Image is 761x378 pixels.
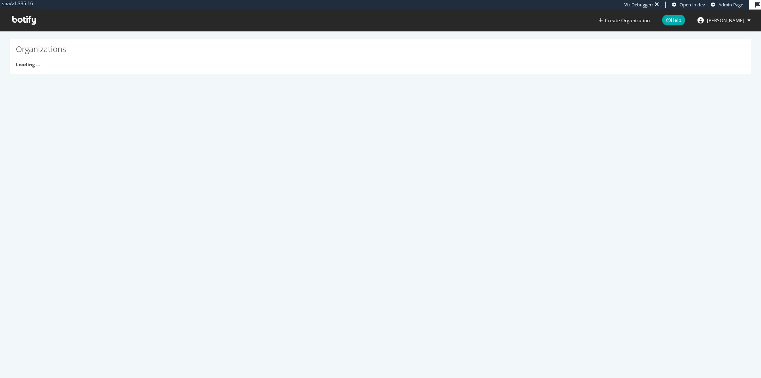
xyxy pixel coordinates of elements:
a: Admin Page [711,2,743,8]
span: Admin Page [719,2,743,8]
div: Viz Debugger: [624,2,653,8]
button: Create Organization [598,17,650,24]
a: Open in dev [672,2,705,8]
span: colleen [707,17,744,24]
h1: Organizations [16,45,745,57]
span: Open in dev [680,2,705,8]
button: [PERSON_NAME] [691,14,757,27]
span: Help [662,15,685,25]
strong: Loading ... [16,61,40,68]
